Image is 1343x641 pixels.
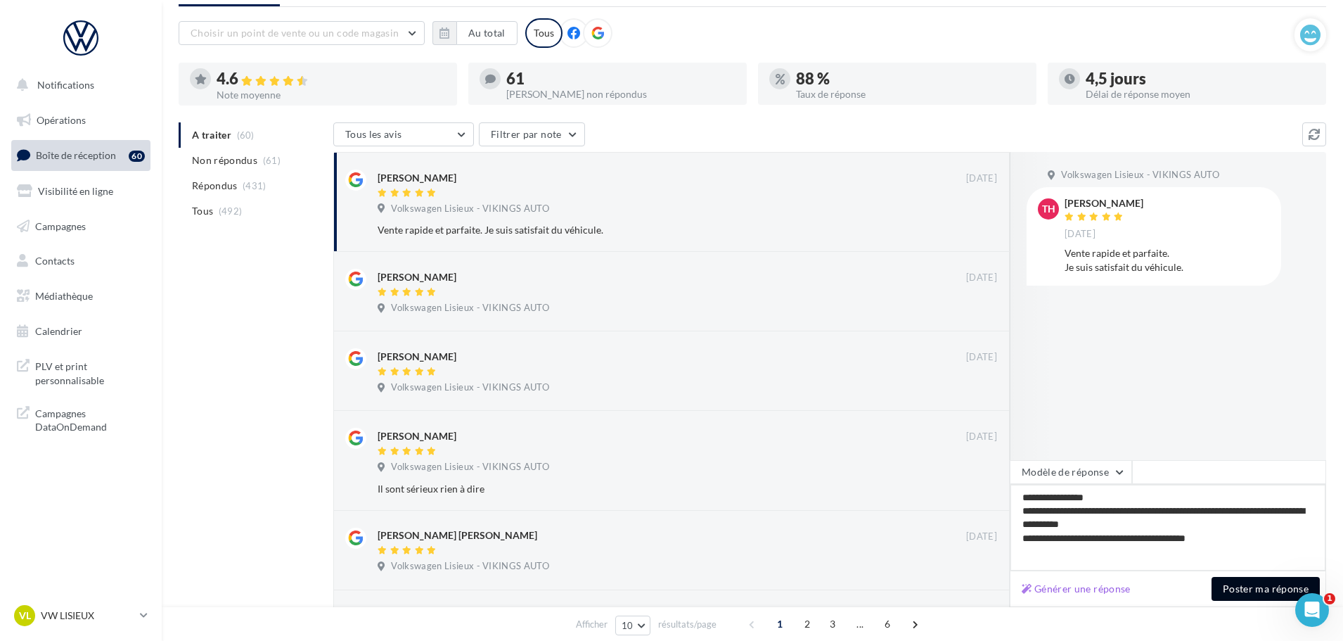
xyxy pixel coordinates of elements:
span: [DATE] [966,351,997,364]
span: Campagnes [35,220,86,231]
span: (61) [263,155,281,166]
button: Au total [432,21,518,45]
span: 6 [876,613,899,635]
a: Boîte de réception60 [8,140,153,170]
span: Tous les avis [345,128,402,140]
button: Choisir un point de vente ou un code magasin [179,21,425,45]
span: Boîte de réception [36,149,116,161]
div: [PERSON_NAME] non répondus [506,89,735,99]
div: 88 % [796,71,1025,87]
span: Non répondus [192,153,257,167]
span: [DATE] [966,431,997,443]
span: Volkswagen Lisieux - VIKINGS AUTO [391,560,549,573]
div: 60 [129,151,145,162]
div: Vente rapide et parfaite. Je suis satisfait du véhicule. [1065,246,1270,274]
span: 1 [1324,593,1335,604]
div: Note moyenne [217,90,446,100]
div: Il sont sérieux rien à dire [378,482,906,496]
span: [DATE] [966,272,997,284]
span: TH [1042,202,1055,216]
button: Filtrer par note [479,122,585,146]
div: Taux de réponse [796,89,1025,99]
span: [DATE] [966,531,997,543]
span: Calendrier [35,325,82,337]
div: Délai de réponse moyen [1086,89,1315,99]
iframe: Intercom live chat [1295,593,1329,627]
button: Générer une réponse [1016,580,1136,597]
button: Modèle de réponse [1010,460,1132,484]
a: Calendrier [8,317,153,346]
span: 2 [796,613,818,635]
span: Campagnes DataOnDemand [35,404,145,434]
span: PLV et print personnalisable [35,357,145,387]
span: [DATE] [1065,228,1095,241]
div: 4,5 jours [1086,71,1315,87]
span: Volkswagen Lisieux - VIKINGS AUTO [391,381,549,394]
span: VL [19,609,31,623]
div: [PERSON_NAME] [378,270,456,284]
div: 61 [506,71,735,87]
span: Tous [192,204,213,218]
span: Afficher [576,618,608,631]
button: Notifications [8,70,148,100]
span: résultats/page [658,618,717,631]
span: 3 [821,613,844,635]
a: Opérations [8,106,153,135]
span: Visibilité en ligne [38,185,113,197]
a: Visibilité en ligne [8,177,153,206]
span: 1 [769,613,791,635]
span: [DATE] [966,172,997,185]
a: Médiathèque [8,281,153,311]
span: Notifications [37,79,94,91]
span: Volkswagen Lisieux - VIKINGS AUTO [391,461,549,474]
span: Opérations [37,114,86,126]
button: Au total [456,21,518,45]
span: Choisir un point de vente ou un code magasin [191,27,399,39]
span: (431) [243,180,266,191]
div: Tous [525,18,563,48]
a: Campagnes DataOnDemand [8,398,153,440]
button: Poster ma réponse [1212,577,1320,601]
div: Vente rapide et parfaite. Je suis satisfait du véhicule. [378,223,906,237]
button: 10 [615,616,651,635]
p: VW LISIEUX [41,609,134,623]
a: Contacts [8,246,153,276]
span: (492) [219,205,243,217]
span: Médiathèque [35,290,93,302]
span: Contacts [35,255,75,267]
a: Campagnes [8,212,153,241]
span: 10 [622,620,634,631]
div: [PERSON_NAME] [PERSON_NAME] [378,528,537,542]
div: [PERSON_NAME] [378,171,456,185]
a: VL VW LISIEUX [11,602,150,629]
a: PLV et print personnalisable [8,351,153,393]
span: Répondus [192,179,238,193]
div: [PERSON_NAME] [1065,198,1143,208]
div: [PERSON_NAME] [378,429,456,443]
span: Volkswagen Lisieux - VIKINGS AUTO [391,203,549,215]
div: [PERSON_NAME] [378,350,456,364]
span: ... [849,613,871,635]
span: Volkswagen Lisieux - VIKINGS AUTO [391,302,549,315]
span: Volkswagen Lisieux - VIKINGS AUTO [1061,169,1219,182]
button: Tous les avis [333,122,474,146]
div: 4.6 [217,71,446,87]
